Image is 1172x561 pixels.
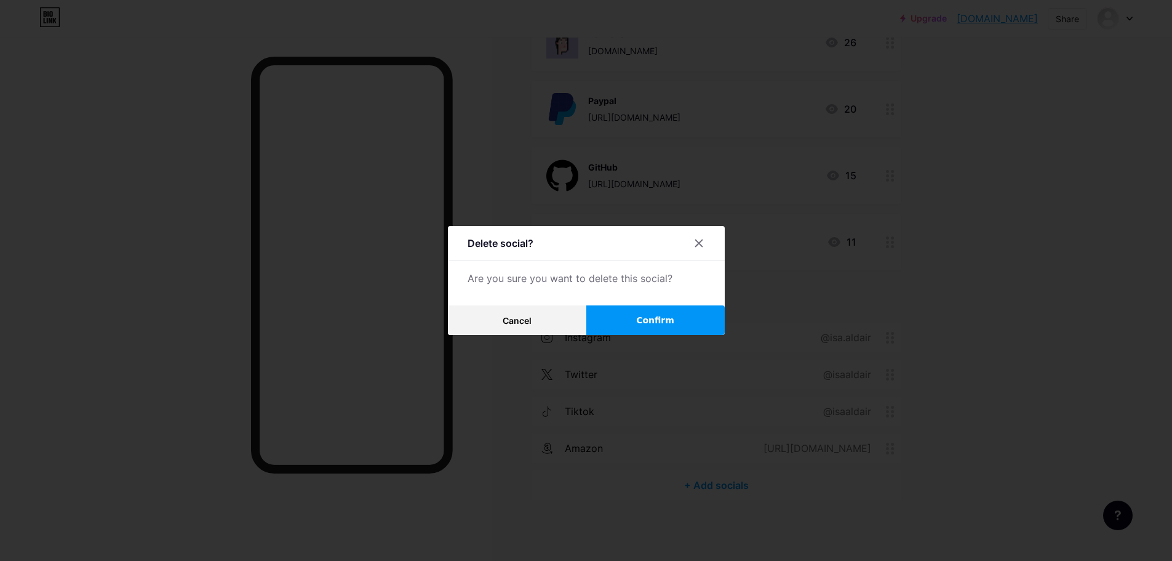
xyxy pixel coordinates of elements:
div: Are you sure you want to delete this social? [468,271,705,286]
button: Cancel [448,305,586,335]
div: Delete social? [468,236,533,251]
span: Cancel [503,315,532,326]
button: Confirm [586,305,725,335]
span: Confirm [636,314,674,327]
